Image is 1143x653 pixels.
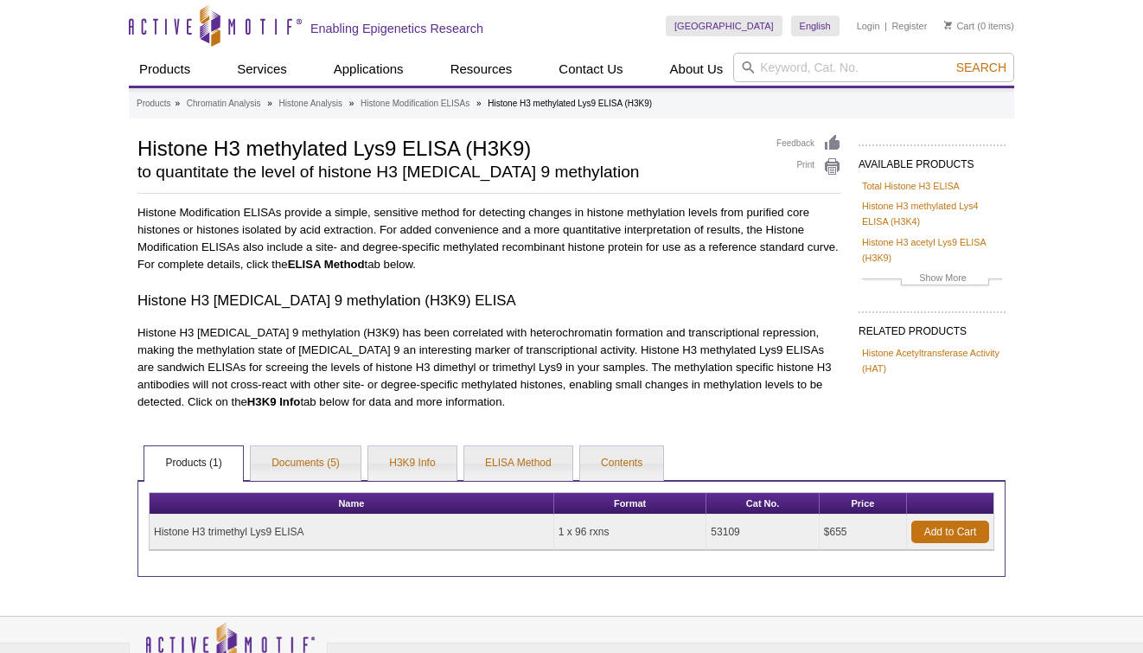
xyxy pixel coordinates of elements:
[862,178,960,194] a: Total Histone H3 ELISA
[137,164,759,180] h2: to quantitate the level of histone H3 [MEDICAL_DATA] 9 methylation
[820,493,907,515] th: Price
[279,96,342,112] a: Histone Analysis
[144,446,242,481] a: Products (1)
[951,60,1012,75] button: Search
[862,198,1002,229] a: Histone H3 methylated Lys4 ELISA (H3K4)
[440,53,523,86] a: Resources
[820,515,907,550] td: $655
[862,345,1002,376] a: Histone Acetyltransferase Activity (HAT)
[862,234,1002,266] a: Histone H3 acetyl Lys9 ELISA (H3K9)
[706,515,819,550] td: 53109
[706,493,819,515] th: Cat No.
[310,21,483,36] h2: Enabling Epigenetics Research
[944,16,1014,36] li: (0 items)
[137,324,841,411] p: Histone H3 [MEDICAL_DATA] 9 methylation (H3K9) has been correlated with heterochromatin formation...
[175,99,180,108] li: »
[776,134,841,153] a: Feedback
[288,258,365,271] strong: ELISA Method
[361,96,469,112] a: Histone Modification ELISAs
[137,96,170,112] a: Products
[464,446,572,481] a: ELISA Method
[150,493,554,515] th: Name
[859,311,1006,343] h2: RELATED PRODUCTS
[548,53,633,86] a: Contact Us
[554,493,707,515] th: Format
[733,53,1014,82] input: Keyword, Cat. No.
[137,291,841,311] h3: Histone H3 [MEDICAL_DATA] 9 methylation (H3K9) ELISA
[251,446,361,481] a: Documents (5)
[137,204,841,273] p: Histone Modification ELISAs provide a simple, sensitive method for detecting changes in histone m...
[227,53,297,86] a: Services
[187,96,261,112] a: Chromatin Analysis
[323,53,414,86] a: Applications
[247,395,301,408] strong: H3K9 Info
[129,53,201,86] a: Products
[476,99,482,108] li: »
[776,157,841,176] a: Print
[944,20,974,32] a: Cart
[150,515,554,550] td: Histone H3 trimethyl Lys9 ELISA
[891,20,927,32] a: Register
[368,446,456,481] a: H3K9 Info
[911,521,989,543] a: Add to Cart
[956,61,1006,74] span: Search
[554,515,707,550] td: 1 x 96 rxns
[859,144,1006,176] h2: AVAILABLE PRODUCTS
[862,270,1002,290] a: Show More
[884,16,887,36] li: |
[137,134,759,160] h1: Histone H3 methylated Lys9 ELISA (H3K9)
[349,99,354,108] li: »
[488,99,652,108] li: Histone H3 methylated Lys9 ELISA (H3K9)
[666,16,782,36] a: [GEOGRAPHIC_DATA]
[580,446,663,481] a: Contents
[660,53,734,86] a: About Us
[944,21,952,29] img: Your Cart
[791,16,840,36] a: English
[267,99,272,108] li: »
[857,20,880,32] a: Login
